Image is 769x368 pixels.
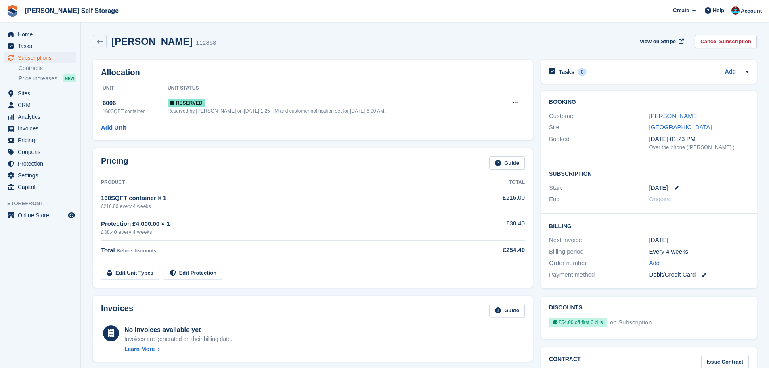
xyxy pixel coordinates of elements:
div: Customer [549,111,649,121]
a: menu [4,52,76,63]
span: Help [713,6,724,15]
td: £216.00 [460,189,525,214]
a: menu [4,40,76,52]
div: Debit/Credit Card [649,270,749,280]
img: Dev Yildirim [731,6,740,15]
div: [DATE] 01:23 PM [649,135,749,144]
h2: Pricing [101,156,128,170]
span: Invoices [18,123,66,134]
span: Account [741,7,762,15]
span: Create [673,6,689,15]
div: Booked [549,135,649,151]
div: 160SQFT container [103,108,168,115]
a: Learn More [124,345,233,353]
div: £254.40 [460,246,525,255]
div: No invoices available yet [124,325,233,335]
h2: Allocation [101,68,525,77]
a: View on Stripe [637,35,685,48]
div: 160SQFT container × 1 [101,193,460,203]
div: £216.00 every 4 weeks [101,203,460,210]
a: menu [4,181,76,193]
a: menu [4,170,76,181]
a: Guide [489,304,525,317]
div: £54.00 off first 6 bills [549,318,607,327]
span: Capital [18,181,66,193]
div: [DATE] [649,236,749,245]
div: Reserved by [PERSON_NAME] on [DATE] 1:25 PM and customer notification set for [DATE] 6:00 AM. [168,107,499,115]
span: View on Stripe [640,38,676,46]
span: Coupons [18,146,66,158]
span: Settings [18,170,66,181]
a: menu [4,111,76,122]
img: stora-icon-8386f47178a22dfd0bd8f6a31ec36ba5ce8667c1dd55bd0f319d3a0aa187defe.svg [6,5,19,17]
span: Total [101,247,115,254]
a: menu [4,88,76,99]
div: Protection £4,000.00 × 1 [101,219,460,229]
div: NEW [63,74,76,82]
span: Online Store [18,210,66,221]
span: Sites [18,88,66,99]
h2: Invoices [101,304,133,317]
div: 0 [578,68,587,76]
a: Add Unit [101,123,126,132]
span: on Subscription [608,319,652,326]
div: £38.40 every 4 weeks [101,228,460,236]
a: menu [4,123,76,134]
h2: Discounts [549,305,749,311]
div: Billing period [549,247,649,257]
td: £38.40 [460,214,525,241]
a: menu [4,29,76,40]
a: menu [4,135,76,146]
span: Price increases [19,75,57,82]
div: End [549,195,649,204]
a: [PERSON_NAME] Self Storage [22,4,122,17]
a: Guide [489,156,525,170]
a: Price increases NEW [19,74,76,83]
a: Add [725,67,736,77]
div: Invoices are generated on their billing date. [124,335,233,343]
div: 112858 [196,38,216,48]
a: menu [4,99,76,111]
span: CRM [18,99,66,111]
div: Start [549,183,649,193]
th: Unit Status [168,82,499,95]
h2: Tasks [559,68,574,76]
a: menu [4,210,76,221]
span: Ongoing [649,196,672,202]
div: 6006 [103,99,168,108]
span: Pricing [18,135,66,146]
span: Tasks [18,40,66,52]
div: Over the phone ([PERSON_NAME] ) [649,143,749,151]
div: Next invoice [549,236,649,245]
div: Learn More [124,345,155,353]
span: Reserved [168,99,205,107]
th: Unit [101,82,168,95]
h2: Subscription [549,169,749,177]
span: Subscriptions [18,52,66,63]
h2: Billing [549,222,749,230]
span: Home [18,29,66,40]
a: Edit Unit Types [101,267,159,280]
a: [GEOGRAPHIC_DATA] [649,124,712,130]
h2: [PERSON_NAME] [111,36,193,47]
a: Contracts [19,65,76,72]
a: [PERSON_NAME] [649,112,699,119]
a: menu [4,146,76,158]
div: Site [549,123,649,132]
th: Total [460,176,525,189]
a: Cancel Subscription [695,35,757,48]
a: Add [649,259,660,268]
a: Edit Protection [164,267,222,280]
div: Order number [549,259,649,268]
a: Preview store [67,210,76,220]
a: menu [4,158,76,169]
div: Payment method [549,270,649,280]
h2: Booking [549,99,749,105]
div: Every 4 weeks [649,247,749,257]
span: Before discounts [117,248,156,254]
span: Protection [18,158,66,169]
time: 2025-10-11 00:00:00 UTC [649,183,668,193]
span: Analytics [18,111,66,122]
span: Storefront [7,200,80,208]
th: Product [101,176,460,189]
